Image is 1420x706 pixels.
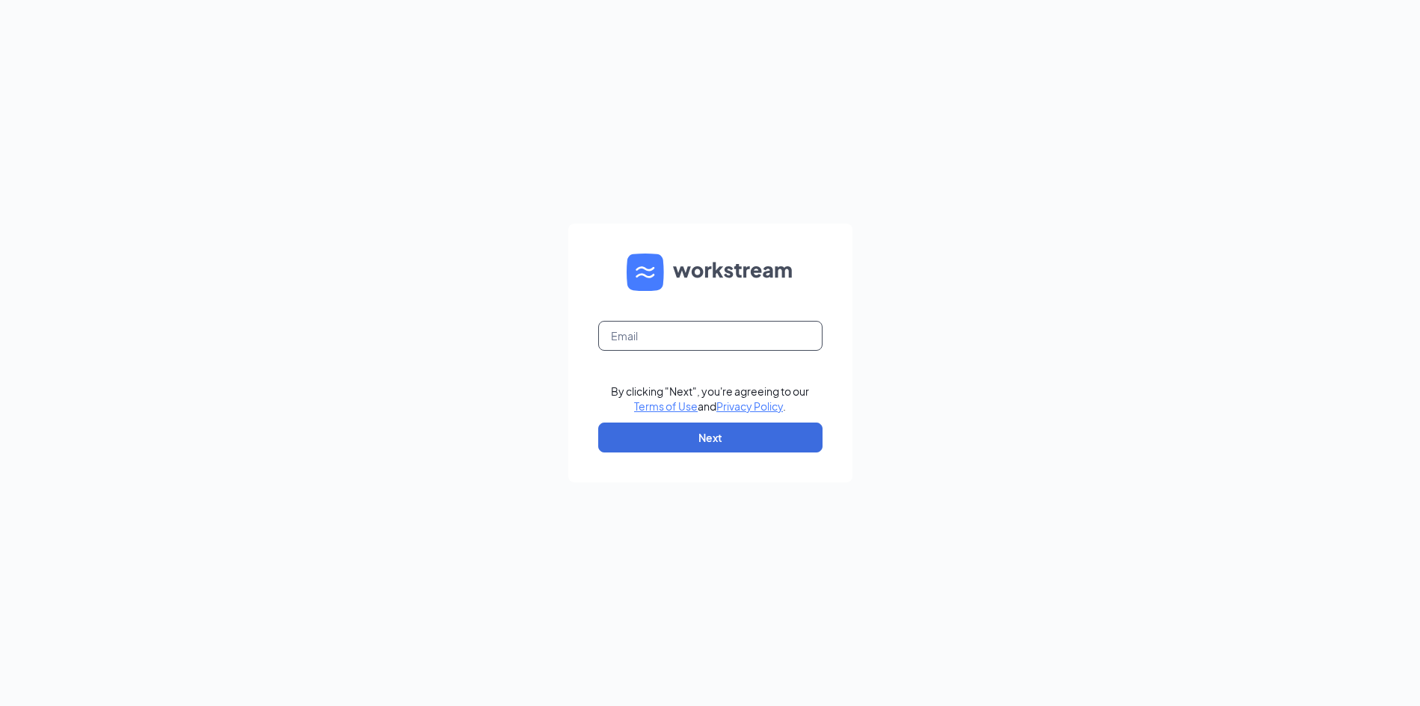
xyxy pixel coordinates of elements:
a: Terms of Use [634,399,698,413]
div: By clicking "Next", you're agreeing to our and . [611,384,809,414]
button: Next [598,423,823,452]
a: Privacy Policy [716,399,783,413]
input: Email [598,321,823,351]
img: WS logo and Workstream text [627,254,794,291]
